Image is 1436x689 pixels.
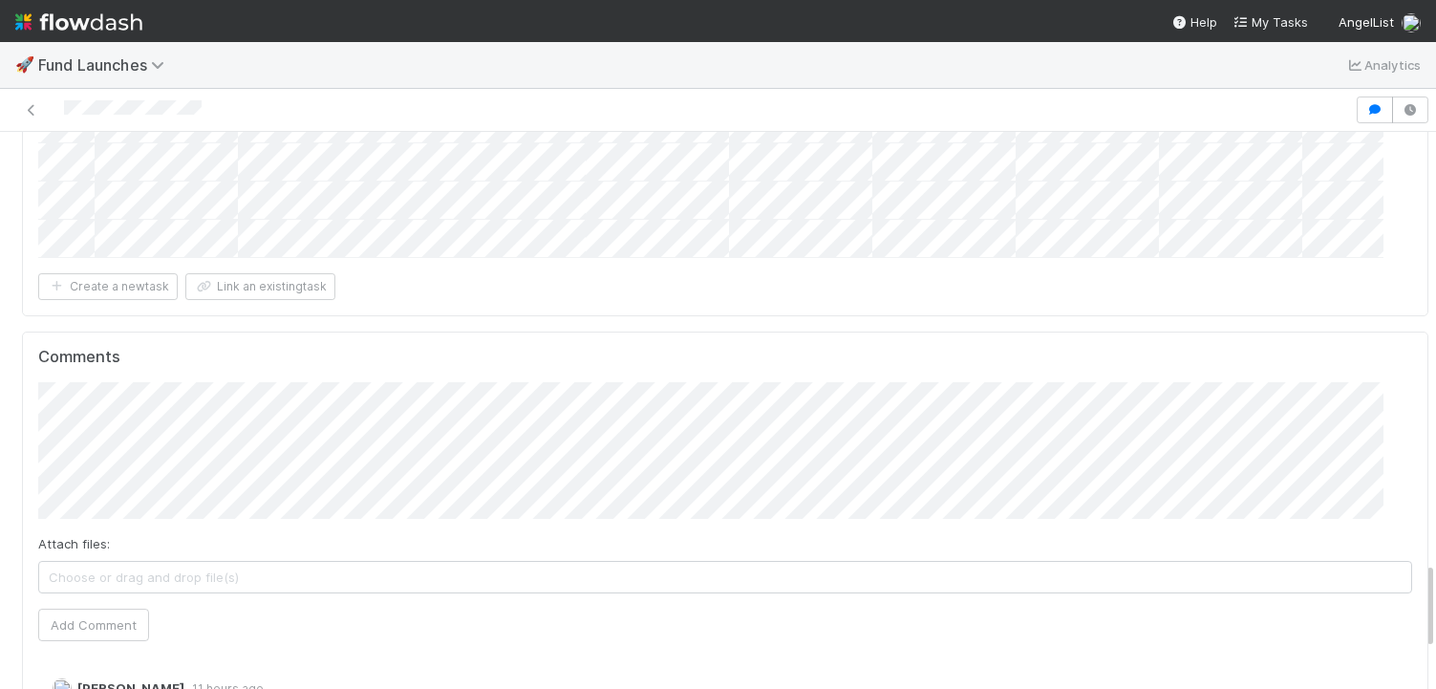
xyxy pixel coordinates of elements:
span: Choose or drag and drop file(s) [39,562,1411,592]
img: logo-inverted-e16ddd16eac7371096b0.svg [15,6,142,38]
span: My Tasks [1232,14,1308,30]
span: AngelList [1339,14,1394,30]
img: avatar_0b1dbcb8-f701-47e0-85bc-d79ccc0efe6c.png [1402,13,1421,32]
button: Link an existingtask [185,273,335,300]
div: Help [1171,12,1217,32]
a: Analytics [1345,54,1421,76]
span: 🚀 [15,56,34,73]
span: Fund Launches [38,55,174,75]
label: Attach files: [38,534,110,553]
h5: Comments [38,348,1412,367]
button: Create a newtask [38,273,178,300]
button: Add Comment [38,609,149,641]
a: My Tasks [1232,12,1308,32]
